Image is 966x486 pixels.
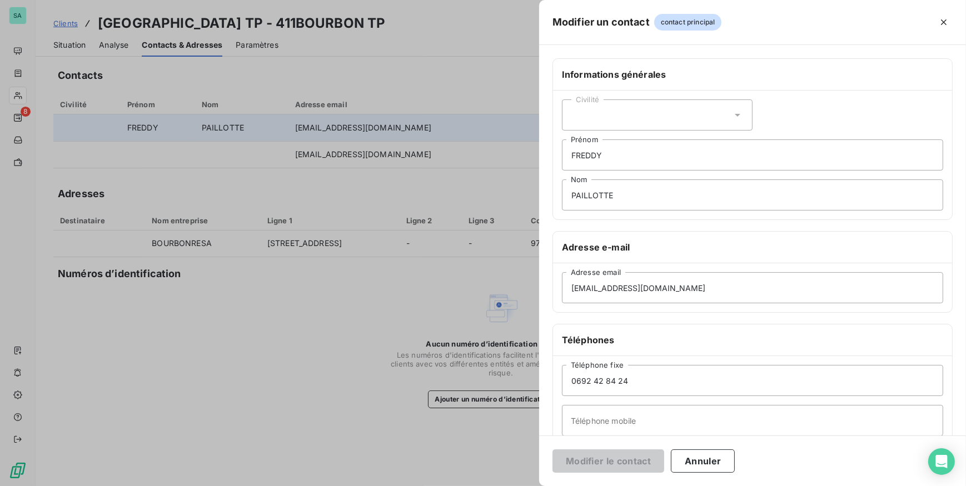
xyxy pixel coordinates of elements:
[552,14,650,30] h5: Modifier un contact
[654,14,722,31] span: contact principal
[562,405,943,436] input: placeholder
[928,448,955,475] div: Open Intercom Messenger
[562,68,943,81] h6: Informations générales
[562,179,943,211] input: placeholder
[562,241,943,254] h6: Adresse e-mail
[671,449,735,473] button: Annuler
[562,333,943,347] h6: Téléphones
[552,449,664,473] button: Modifier le contact
[562,365,943,396] input: placeholder
[562,272,943,303] input: placeholder
[562,139,943,171] input: placeholder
